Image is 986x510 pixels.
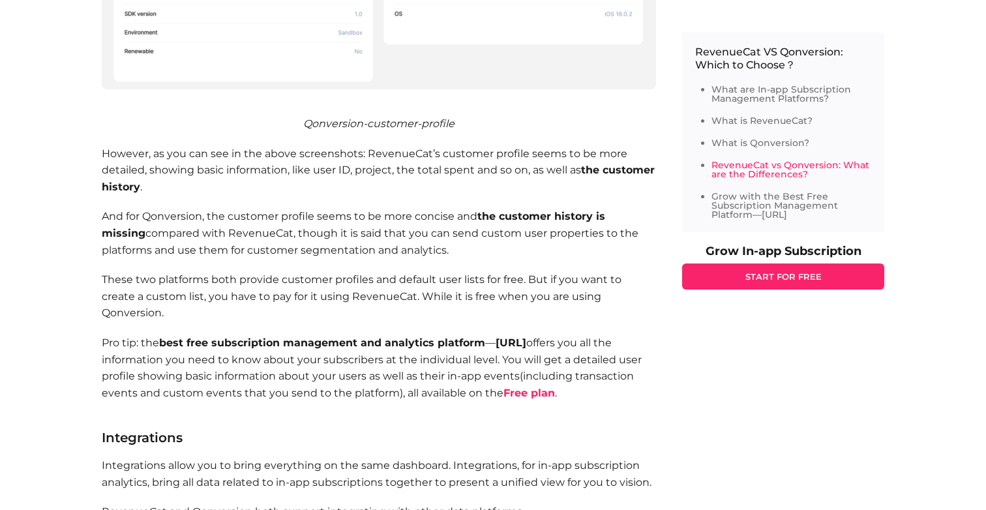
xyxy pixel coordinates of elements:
p: However, as you can see in the above screenshots: RevenueCat’s customer profile seems to be more ... [102,145,656,196]
p: And for Qonversion, the customer profile seems to be more concise and compared with RevenueCat, t... [102,208,656,258]
a: START FOR FREE [682,263,884,290]
a: What are In-app Subscription Management Platforms? [711,83,851,104]
p: Grow In-app Subscription [682,245,884,257]
p: Integrations allow you to bring everything on the same dashboard. Integrations, for in-app subscr... [102,457,656,490]
a: RevenueCat vs Qonversion: What are the Differences? [711,159,869,180]
i: Qonversion-customer-profile [303,117,455,130]
b: [URL] [496,337,526,349]
a: Free plan [503,387,555,399]
b: the customer history [102,164,655,193]
a: What is RevenueCat? [711,115,813,127]
p: These two platforms both provide customer profiles and default user lists for free. But if you wa... [102,271,656,322]
p: RevenueCat VS Qonversion: Which to Choose？ [695,46,871,72]
p: Pro tip: the — offers you all the information you need to know about your subscribers at the indi... [102,335,656,418]
a: Grow with the Best Free Subscription Management Platform—[URL] [711,190,838,220]
a: What is Qonversion? [711,137,809,149]
h3: Integrations [102,431,656,444]
b: best free subscription management and analytics platform [159,337,485,349]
